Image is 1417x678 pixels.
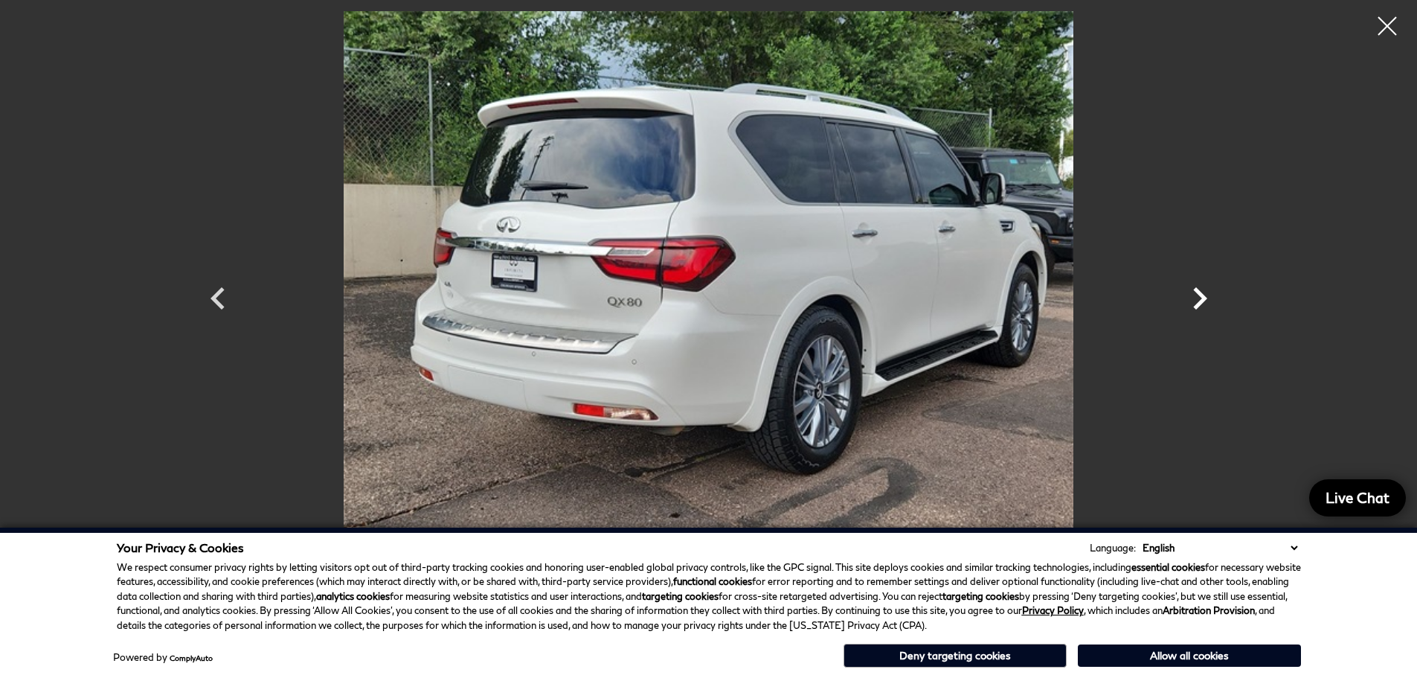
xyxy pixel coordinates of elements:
a: Live Chat [1309,479,1406,517]
div: Powered by [113,653,213,662]
strong: essential cookies [1131,561,1205,573]
div: Next [1177,269,1222,336]
span: Live Chat [1318,488,1397,507]
strong: analytics cookies [316,590,390,602]
a: Privacy Policy [1022,604,1084,616]
img: Used 2022 Moonstone White INFINITI LUXE image 13 [263,11,1155,559]
strong: functional cookies [673,575,752,587]
strong: targeting cookies [642,590,719,602]
span: Your Privacy & Cookies [117,540,244,554]
button: Allow all cookies [1078,645,1301,667]
p: We respect consumer privacy rights by letting visitors opt out of third-party tracking cookies an... [117,560,1301,633]
strong: Arbitration Provision [1163,604,1255,616]
div: Language: [1090,543,1136,553]
div: Previous [196,269,240,336]
button: Deny targeting cookies [844,644,1067,668]
a: ComplyAuto [170,653,213,662]
strong: targeting cookies [942,590,1019,602]
select: Language Select [1139,540,1301,555]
